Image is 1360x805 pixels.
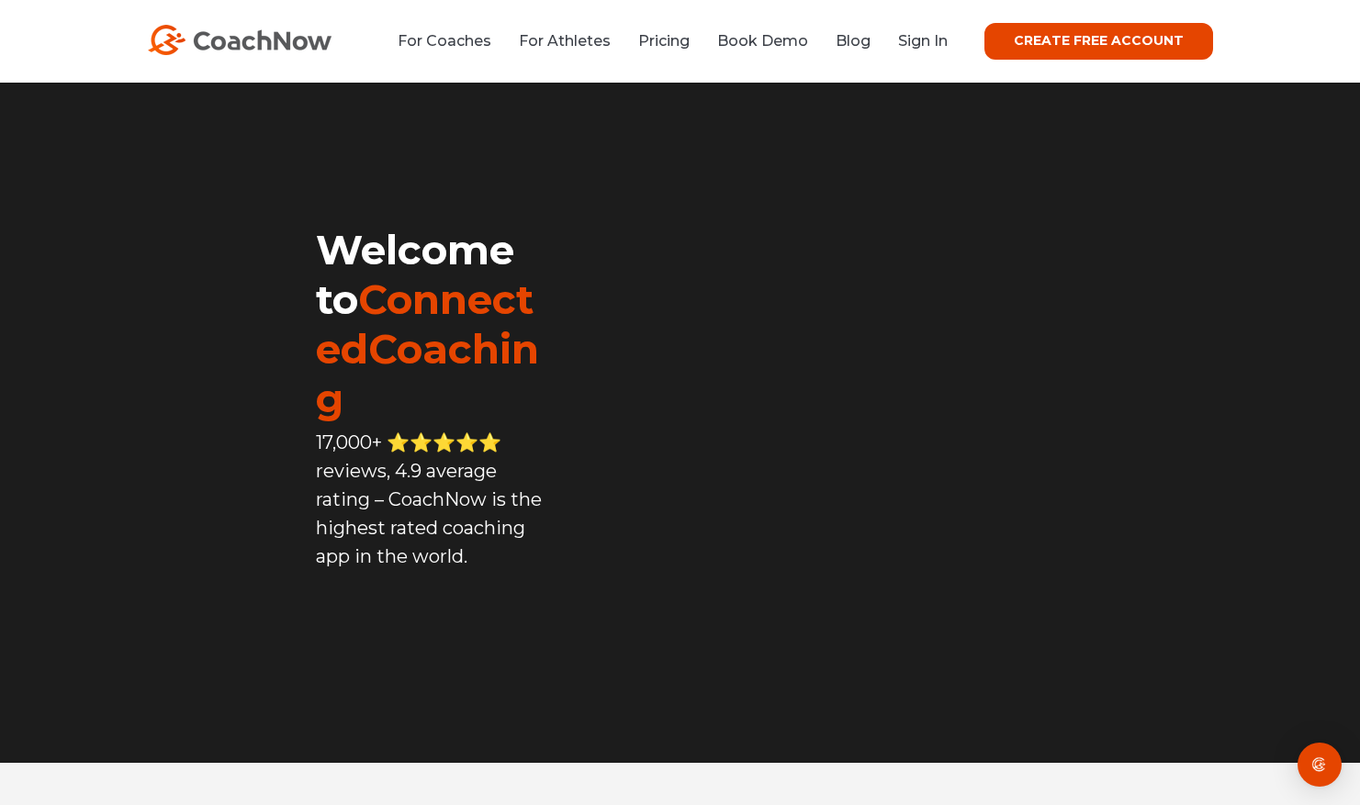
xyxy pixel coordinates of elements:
[984,23,1213,60] a: CREATE FREE ACCOUNT
[148,25,332,55] img: CoachNow Logo
[398,32,491,50] a: For Coaches
[316,225,548,423] h1: Welcome to
[898,32,948,50] a: Sign In
[1298,743,1342,787] div: Open Intercom Messenger
[316,274,539,423] span: ConnectedCoaching
[717,32,808,50] a: Book Demo
[316,605,545,654] iframe: Embedded CTA
[638,32,690,50] a: Pricing
[519,32,611,50] a: For Athletes
[836,32,871,50] a: Blog
[316,431,542,567] span: 17,000+ ⭐️⭐️⭐️⭐️⭐️ reviews, 4.9 average rating – CoachNow is the highest rated coaching app in th...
